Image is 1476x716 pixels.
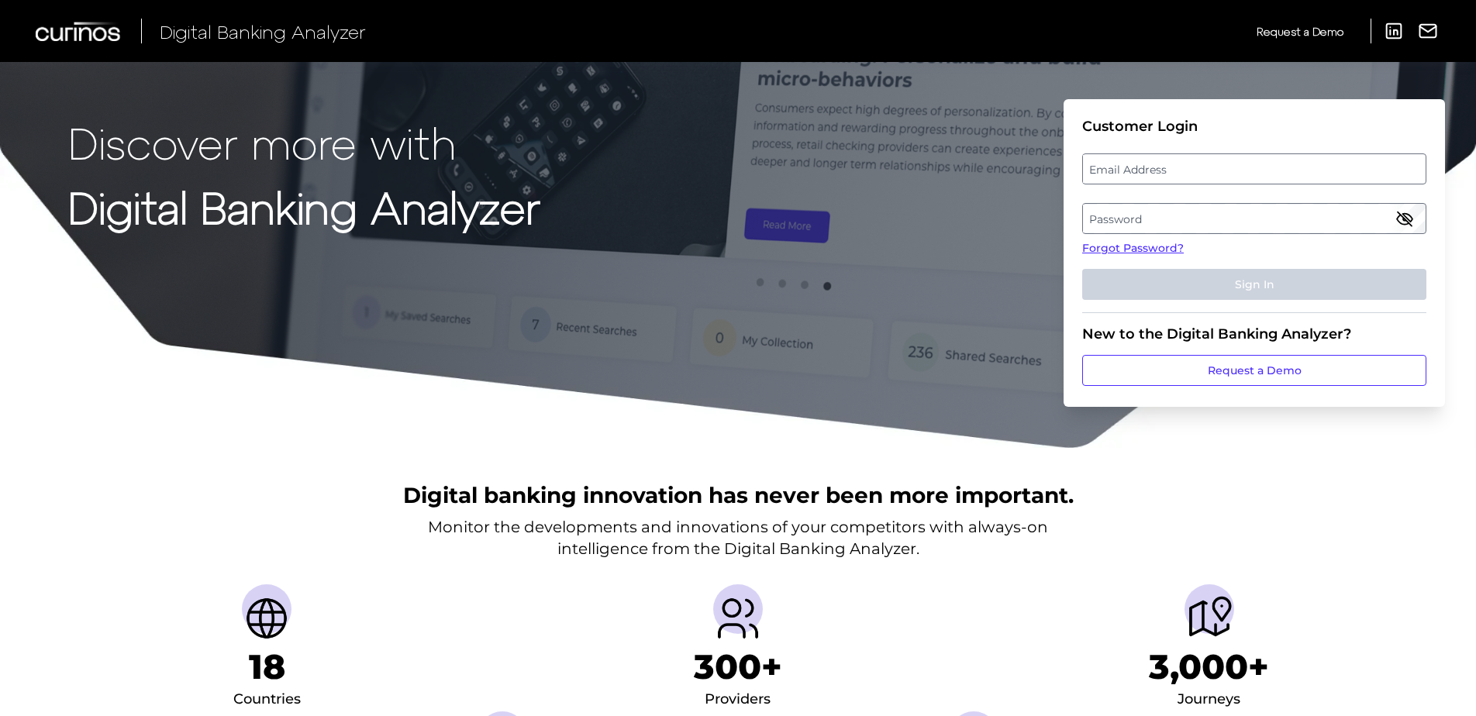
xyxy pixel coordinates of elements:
[242,594,291,643] img: Countries
[705,687,771,712] div: Providers
[233,687,301,712] div: Countries
[68,118,540,167] p: Discover more with
[68,181,540,232] strong: Digital Banking Analyzer
[1082,269,1426,300] button: Sign In
[1082,355,1426,386] a: Request a Demo
[403,480,1074,510] h2: Digital banking innovation has never been more important.
[1082,240,1426,256] a: Forgot Password?
[249,646,285,687] h1: 18
[713,594,763,643] img: Providers
[36,22,122,41] img: Curinos
[1083,155,1425,183] label: Email Address
[1178,687,1240,712] div: Journeys
[694,646,782,687] h1: 300+
[1257,25,1343,38] span: Request a Demo
[1149,646,1269,687] h1: 3,000+
[1257,19,1343,44] a: Request a Demo
[1185,594,1234,643] img: Journeys
[160,20,366,43] span: Digital Banking Analyzer
[1083,205,1425,232] label: Password
[1082,118,1426,135] div: Customer Login
[428,516,1048,559] p: Monitor the developments and innovations of your competitors with always-on intelligence from the...
[1082,325,1426,343] div: New to the Digital Banking Analyzer?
